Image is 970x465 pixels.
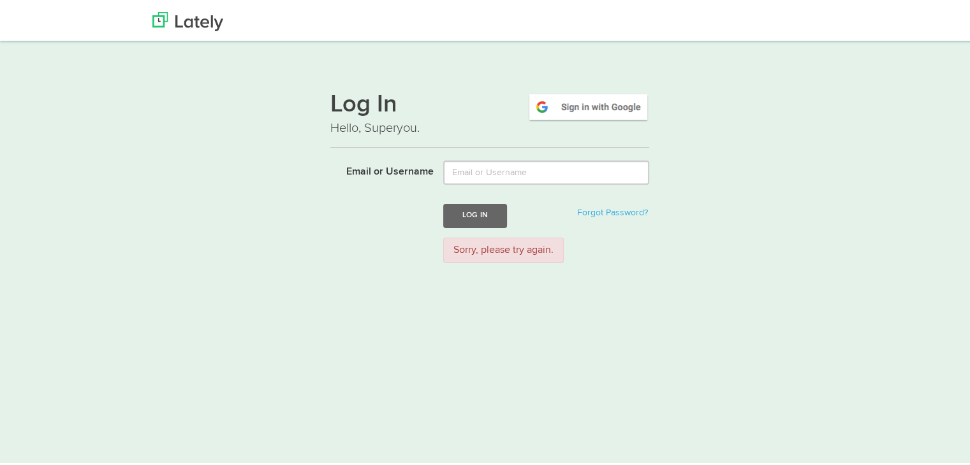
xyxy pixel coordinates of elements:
img: Lately [152,10,223,29]
a: Forgot Password? [577,206,648,215]
label: Email or Username [321,158,434,177]
input: Email or Username [443,158,649,182]
button: Log In [443,201,507,225]
h1: Log In [330,90,649,117]
div: Sorry, please try again. [443,235,564,261]
img: google-signin.png [527,90,649,119]
p: Hello, Superyou. [330,117,649,135]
